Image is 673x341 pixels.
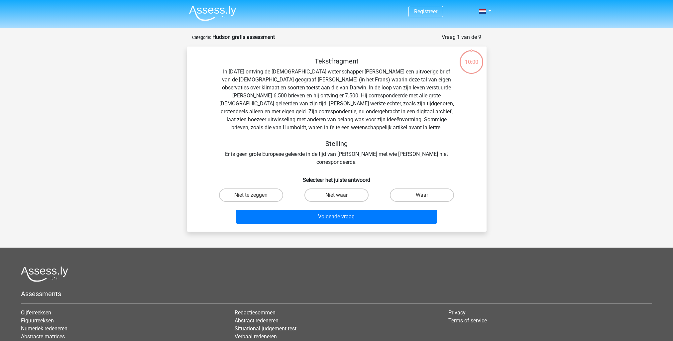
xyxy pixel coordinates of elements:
h6: Selecteer het juiste antwoord [197,171,476,183]
a: Cijferreeksen [21,309,51,316]
div: In [DATE] ontving de [DEMOGRAPHIC_DATA] wetenschapper [PERSON_NAME] een uitvoerige brief van de [... [197,57,476,166]
img: Assessly [189,5,236,21]
label: Niet te zeggen [219,188,283,202]
strong: Hudson gratis assessment [212,34,275,40]
a: Terms of service [448,317,487,324]
label: Waar [390,188,454,202]
label: Niet waar [304,188,369,202]
h5: Assessments [21,290,652,298]
a: Privacy [448,309,466,316]
button: Volgende vraag [236,210,437,224]
small: Categorie: [192,35,211,40]
a: Registreer [414,8,437,15]
a: Figuurreeksen [21,317,54,324]
div: 10:00 [459,50,484,66]
a: Verbaal redeneren [235,333,277,340]
h5: Stelling [219,140,455,148]
a: Abstracte matrices [21,333,65,340]
a: Situational judgement test [235,325,296,332]
div: Vraag 1 van de 9 [442,33,481,41]
img: Assessly logo [21,266,68,282]
a: Redactiesommen [235,309,276,316]
a: Numeriek redeneren [21,325,67,332]
a: Abstract redeneren [235,317,279,324]
h5: Tekstfragment [219,57,455,65]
